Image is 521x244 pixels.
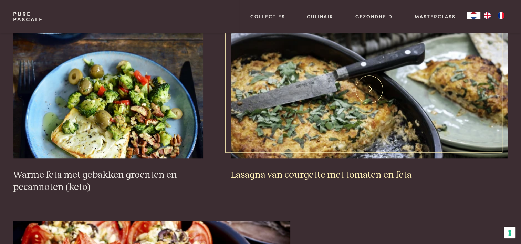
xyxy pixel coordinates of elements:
[307,13,333,20] a: Culinair
[13,169,203,193] h3: Warme feta met gebakken groenten en pecannoten (keto)
[480,12,494,19] a: EN
[467,12,480,19] a: NL
[231,20,508,158] img: Lasagna van courgette met tomaten en feta
[504,227,515,238] button: Uw voorkeuren voor toestemming voor trackingtechnologieën
[231,169,508,181] h3: Lasagna van courgette met tomaten en feta
[13,20,203,158] img: Warme feta met gebakken groenten en pecannoten (keto)
[13,11,43,22] a: PurePascale
[467,12,480,19] div: Language
[480,12,508,19] ul: Language list
[355,13,393,20] a: Gezondheid
[13,20,203,193] a: Warme feta met gebakken groenten en pecannoten (keto) Warme feta met gebakken groenten en pecanno...
[415,13,456,20] a: Masterclass
[467,12,508,19] aside: Language selected: Nederlands
[231,20,508,181] a: Lasagna van courgette met tomaten en feta Lasagna van courgette met tomaten en feta
[494,12,508,19] a: FR
[250,13,285,20] a: Collecties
